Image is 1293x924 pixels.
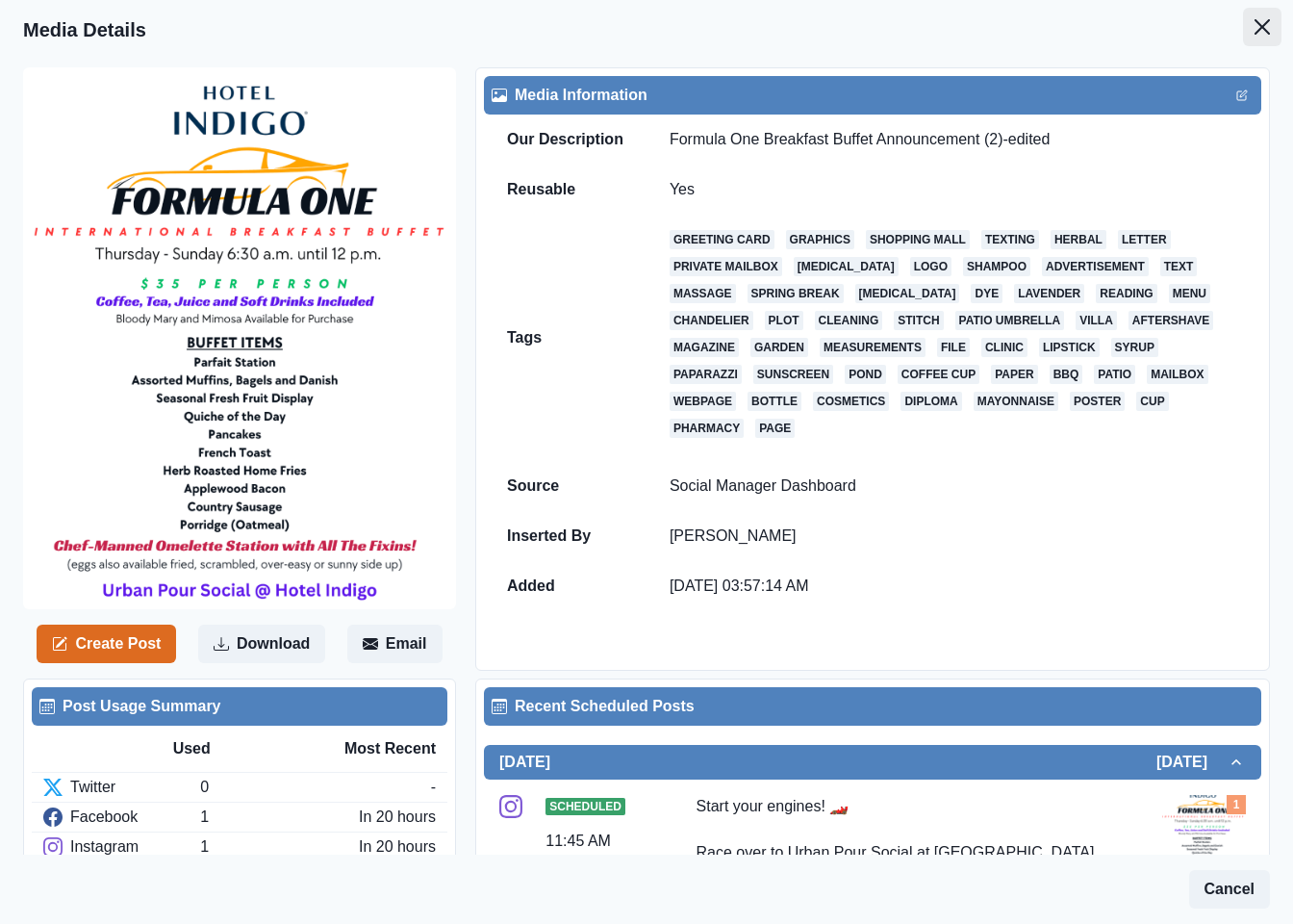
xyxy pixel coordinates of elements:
h2: [DATE] [1156,753,1227,771]
div: - [431,776,436,799]
a: dye [971,284,1002,303]
a: greeting card [670,230,774,249]
a: clinic [981,338,1027,357]
a: garden [750,338,808,357]
a: cup [1136,392,1168,411]
a: logo [910,257,951,276]
span: Scheduled [545,798,625,815]
a: lipstick [1039,338,1100,357]
a: coffee cup [898,365,979,384]
a: paparazzi [670,365,742,384]
a: page [755,419,795,438]
div: Recent Scheduled Posts [492,695,1254,718]
a: private mailbox [670,257,782,276]
div: Media Information [492,84,1254,107]
a: reading [1096,284,1156,303]
a: sunscreen [753,365,833,384]
button: Close [1243,8,1281,46]
p: Social Manager Dashboard [670,476,1238,496]
div: Twitter [43,776,200,799]
button: Create Post [37,625,176,663]
a: [MEDICAL_DATA] [794,257,899,276]
a: spring break [748,284,844,303]
a: pond [845,365,886,384]
a: lavender [1014,284,1084,303]
a: cosmetics [813,392,889,411]
button: Edit [1230,84,1254,107]
div: Instagram [43,835,200,859]
a: webpage [670,392,736,411]
button: [DATE][DATE] [484,745,1261,780]
td: [DATE] 03:57:14 AM [646,561,1261,611]
a: patio umbrella [955,311,1065,330]
a: chandelier [670,311,753,330]
button: Cancel [1189,870,1270,909]
div: Used [173,737,305,760]
a: massage [670,284,736,303]
a: stitch [894,311,943,330]
h2: [DATE] [499,753,550,771]
td: Added [484,561,646,611]
a: menu [1169,284,1210,303]
a: shopping mall [866,230,970,249]
div: In 20 hours [359,835,436,859]
a: plot [765,311,803,330]
a: mayonnaise [974,392,1058,411]
a: magazine [670,338,739,357]
a: diploma [900,392,961,411]
a: shampoo [963,257,1030,276]
td: Source [484,461,646,511]
a: file [937,338,970,357]
a: pharmacy [670,419,744,438]
a: syrup [1111,338,1158,357]
a: paper [991,365,1037,384]
a: villa [1076,311,1117,330]
button: Download [198,625,325,663]
a: advertisement [1042,257,1149,276]
div: In 20 hours [359,806,436,829]
a: herbal [1051,230,1106,249]
a: texting [981,230,1039,249]
div: Facebook [43,806,200,829]
div: 1 [200,835,359,859]
td: Yes [646,165,1261,215]
a: cleaning [815,311,883,330]
div: 0 [200,776,430,799]
a: poster [1070,392,1125,411]
a: [MEDICAL_DATA] [855,284,960,303]
td: Formula One Breakfast Buffet Announcement (2)-edited [646,115,1261,165]
a: aftershave [1128,311,1213,330]
td: Inserted By [484,511,646,561]
a: [PERSON_NAME] [670,527,797,544]
a: mailbox [1147,365,1207,384]
div: Post Usage Summary [39,695,440,718]
a: patio [1094,365,1135,384]
td: Our Description [484,115,646,165]
a: bbq [1050,365,1083,384]
div: 11:45 AM US/Central [545,830,642,876]
a: text [1160,257,1198,276]
td: Reusable [484,165,646,215]
button: Email [347,625,443,663]
img: zs6hvedsqsmxoeucdsev [1160,795,1246,881]
div: 1 [200,806,359,829]
a: letter [1118,230,1171,249]
td: Tags [484,215,646,461]
a: bottle [748,392,801,411]
a: measurements [820,338,925,357]
div: Most Recent [304,737,436,760]
a: graphics [786,230,854,249]
img: zs6hvedsqsmxoeucdsev [23,67,456,609]
div: Total Media Attached [1227,795,1246,814]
